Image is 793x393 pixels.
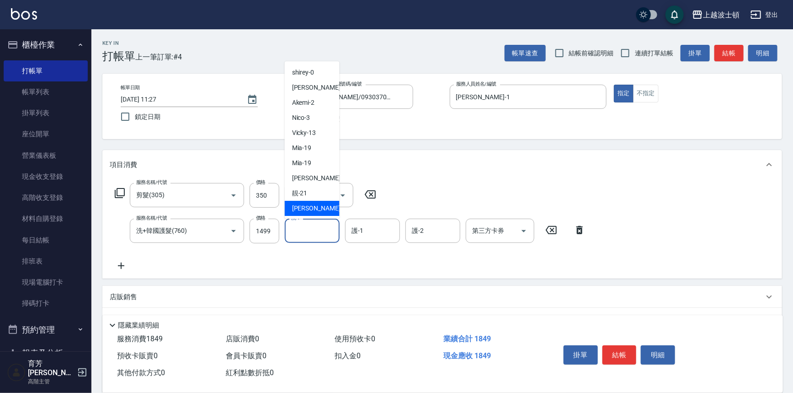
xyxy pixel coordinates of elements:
[335,351,361,360] span: 扣入金 0
[292,158,312,168] span: Mia -19
[292,204,350,213] span: [PERSON_NAME] -22
[747,6,782,23] button: 登出
[4,293,88,314] a: 掃碼打卡
[4,145,88,166] a: 營業儀表板
[102,40,135,46] h2: Key In
[292,173,350,183] span: [PERSON_NAME] -20
[4,33,88,57] button: 櫃檯作業
[4,341,88,365] button: 報表及分析
[292,113,310,123] span: Nico -3
[118,321,159,330] p: 隱藏業績明細
[226,368,274,377] span: 紅利點數折抵 0
[7,363,26,382] img: Person
[102,286,782,308] div: 店販銷售
[292,68,314,77] span: shirey -0
[226,188,241,203] button: Open
[121,84,140,91] label: 帳單日期
[292,128,316,138] span: Vicky -13
[748,45,777,62] button: 明細
[681,45,710,62] button: 掛單
[110,292,137,302] p: 店販銷售
[136,179,167,186] label: 服務名稱/代號
[292,83,346,92] span: [PERSON_NAME] -1
[110,160,137,170] p: 項目消費
[564,345,598,365] button: 掛單
[569,48,614,58] span: 結帳前確認明細
[135,51,182,63] span: 上一筆訂單:#4
[635,48,673,58] span: 連續打單結帳
[226,351,266,360] span: 會員卡販賣 0
[641,345,675,365] button: 明細
[703,9,740,21] div: 上越波士頓
[4,318,88,342] button: 預約管理
[117,368,165,377] span: 其他付款方式 0
[443,351,491,360] span: 現金應收 1849
[102,150,782,179] div: 項目消費
[292,143,312,153] span: Mia -19
[602,345,637,365] button: 結帳
[4,166,88,187] a: 現金收支登錄
[28,377,75,386] p: 高階主管
[4,230,88,251] a: 每日結帳
[456,81,496,87] label: 服務人員姓名/編號
[241,89,263,111] button: Choose date, selected date is 2025-09-20
[4,102,88,124] a: 掛單列表
[335,334,375,343] span: 使用預收卡 0
[335,188,350,203] button: Open
[4,187,88,208] a: 高階收支登錄
[117,334,163,343] span: 服務消費 1849
[443,334,491,343] span: 業績合計 1849
[226,224,241,238] button: Open
[28,359,75,377] h5: 育芳[PERSON_NAME]
[665,5,684,24] button: save
[714,45,744,62] button: 結帳
[633,85,659,102] button: 不指定
[110,314,144,324] p: 預收卡販賣
[102,50,135,63] h3: 打帳單
[516,224,531,238] button: Open
[688,5,743,24] button: 上越波士頓
[117,351,158,360] span: 預收卡販賣 0
[292,188,308,198] span: 靚 -21
[121,92,238,107] input: YYYY/MM/DD hh:mm
[226,334,259,343] span: 店販消費 0
[4,251,88,272] a: 排班表
[256,215,266,221] label: 價格
[4,60,88,81] a: 打帳單
[136,215,167,221] label: 服務名稱/代號
[315,114,341,124] span: 不留客資
[135,112,160,122] span: 鎖定日期
[292,98,315,108] span: Akemi -2
[310,81,362,87] label: 顧客姓名/手機號碼/編號
[4,208,88,229] a: 材料自購登錄
[614,85,633,102] button: 指定
[256,179,266,186] label: 價格
[4,81,88,102] a: 帳單列表
[11,8,37,20] img: Logo
[505,45,546,62] button: 帳單速查
[4,272,88,293] a: 現場電腦打卡
[102,308,782,330] div: 預收卡販賣
[4,124,88,145] a: 座位開單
